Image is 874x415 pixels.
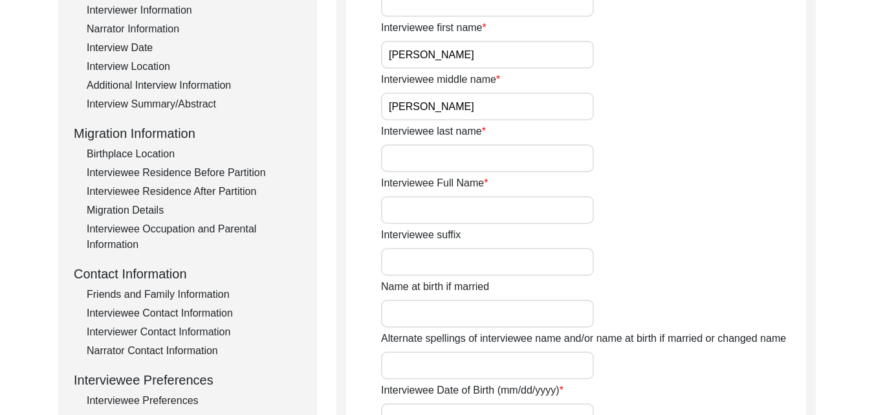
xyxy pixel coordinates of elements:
label: Interviewee Date of Birth (mm/dd/yyyy) [381,383,563,398]
label: Interviewee last name [381,124,486,139]
label: Interviewee Full Name [381,175,488,191]
div: Migration Details [87,203,301,218]
div: Friends and Family Information [87,287,301,302]
div: Interview Location [87,59,301,74]
div: Birthplace Location [87,146,301,162]
div: Interviewee Preferences [87,393,301,409]
label: Alternate spellings of interviewee name and/or name at birth if married or changed name [381,331,786,346]
div: Narrator Contact Information [87,343,301,359]
div: Interview Summary/Abstract [87,96,301,112]
div: Migration Information [74,124,301,143]
div: Interviewee Residence After Partition [87,184,301,199]
div: Narrator Information [87,21,301,37]
div: Interview Date [87,40,301,56]
label: Interviewee first name [381,20,486,36]
div: Interviewee Residence Before Partition [87,165,301,181]
div: Interviewer Contact Information [87,324,301,340]
div: Additional Interview Information [87,78,301,93]
div: Contact Information [74,264,301,284]
label: Name at birth if married [381,279,489,295]
div: Interviewee Occupation and Parental Information [87,221,301,252]
div: Interviewee Contact Information [87,306,301,321]
label: Interviewee middle name [381,72,500,87]
div: Interviewee Preferences [74,370,301,390]
div: Interviewer Information [87,3,301,18]
label: Interviewee suffix [381,227,461,243]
